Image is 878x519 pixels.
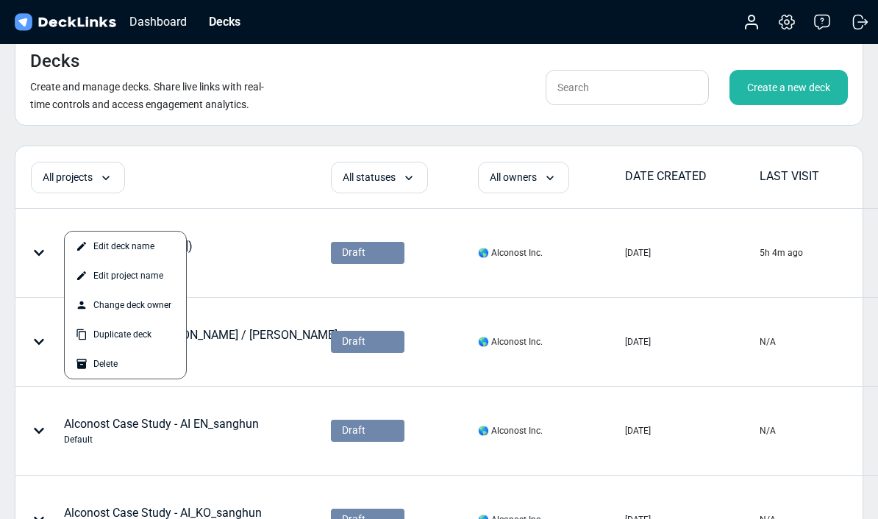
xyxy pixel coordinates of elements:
[30,81,264,110] small: Create and manage decks. Share live links with real-time controls and access engagement analytics.
[65,261,186,290] div: Edit project name
[342,334,365,349] span: Draft
[12,12,118,33] img: DeckLinks
[342,423,365,438] span: Draft
[65,290,186,320] div: Change deck owner
[122,12,194,31] div: Dashboard
[342,245,365,260] span: Draft
[201,12,248,31] div: Decks
[65,320,186,349] div: Duplicate deck
[729,70,848,105] div: Create a new deck
[30,51,79,72] h4: Decks
[546,70,709,105] input: Search
[65,349,186,379] div: Delete
[65,232,186,261] div: Edit deck name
